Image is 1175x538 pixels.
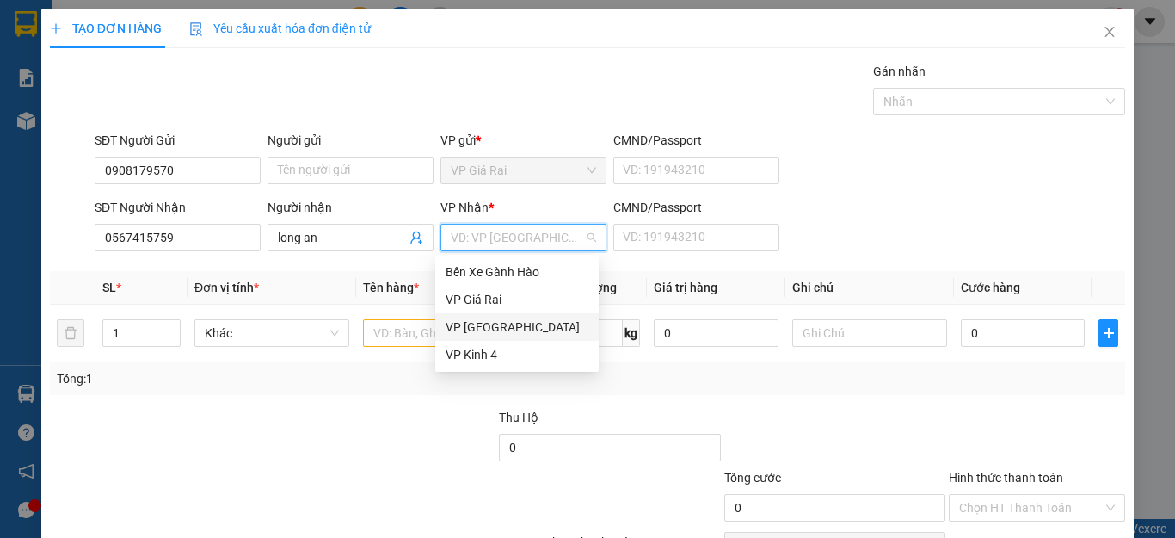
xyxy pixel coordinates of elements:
span: phone [99,84,113,98]
span: kg [623,319,640,347]
div: VP Kinh 4 [435,341,599,368]
span: Đơn vị tính [194,281,259,294]
span: Thu Hộ [499,411,538,424]
li: 0983 44 7777 [8,81,328,102]
span: Giá trị hàng [654,281,717,294]
label: Gán nhãn [873,65,926,78]
div: Người nhận [268,198,434,217]
input: Ghi Chú [792,319,947,347]
div: VP gửi [440,131,606,150]
b: GỬI : VP Giá Rai [8,128,176,157]
input: 0 [654,319,778,347]
div: Bến Xe Gành Hào [446,263,588,281]
label: Hình thức thanh toán [949,471,1063,485]
div: CMND/Passport [613,198,779,217]
div: SĐT Người Nhận [95,198,261,217]
span: SL [102,281,116,294]
span: Tổng cước [724,471,781,485]
div: VP Sài Gòn [435,313,599,341]
span: VP Nhận [440,201,489,214]
span: user-add [409,231,423,244]
div: Bến Xe Gành Hào [435,258,599,286]
span: plus [50,22,62,34]
span: Yêu cầu xuất hóa đơn điện tử [189,22,371,35]
span: Cước hàng [961,281,1020,294]
div: Người gửi [268,131,434,150]
div: VP Giá Rai [435,286,599,313]
div: SĐT Người Gửi [95,131,261,150]
div: VP Giá Rai [446,290,588,309]
img: icon [189,22,203,36]
th: Ghi chú [785,271,954,305]
span: Khác [205,320,339,346]
input: VD: Bàn, Ghế [363,319,518,347]
div: CMND/Passport [613,131,779,150]
button: Close [1086,9,1134,57]
button: delete [57,319,84,347]
b: TRÍ NHÂN [99,11,186,33]
span: VP Giá Rai [451,158,596,183]
span: plus [1099,326,1117,340]
button: plus [1098,319,1118,347]
div: Tổng: 1 [57,369,455,388]
li: [STREET_ADDRESS][PERSON_NAME][PERSON_NAME] [8,38,328,81]
div: VP Kinh 4 [446,345,588,364]
div: VP [GEOGRAPHIC_DATA] [446,318,588,337]
span: Tên hàng [363,281,419,294]
span: environment [99,41,113,55]
span: close [1103,25,1117,39]
span: TẠO ĐƠN HÀNG [50,22,162,35]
